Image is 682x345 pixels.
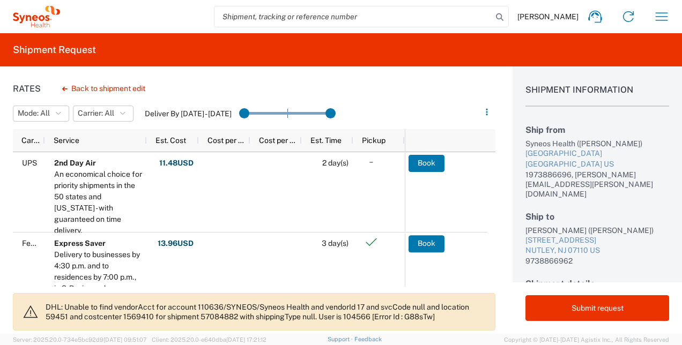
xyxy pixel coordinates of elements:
[54,169,142,236] div: An economical choice for priority shipments in the 50 states and Puerto Rico - with guaranteed on...
[22,159,37,167] span: UPS
[525,235,669,256] a: [STREET_ADDRESS]NUTLEY, NJ 07110 US
[525,245,669,256] div: NUTLEY, NJ 07110 US
[155,136,186,145] span: Est. Cost
[13,106,69,122] button: Mode: All
[504,335,669,344] span: Copyright © [DATE]-[DATE] Agistix Inc., All Rights Reserved
[322,159,349,167] span: 2 day(s)
[525,170,669,199] div: 1973886696, [PERSON_NAME][EMAIL_ADDRESS][PERSON_NAME][DOMAIN_NAME]
[525,212,669,222] h2: Ship to
[525,148,669,169] a: [GEOGRAPHIC_DATA][GEOGRAPHIC_DATA] US
[328,336,354,342] a: Support
[78,108,114,118] span: Carrier: All
[525,256,669,266] div: 9738866962
[354,336,382,342] a: Feedback
[409,155,444,172] button: Book
[158,238,194,249] strong: 13.96 USD
[157,235,194,252] button: 13.96USD
[525,295,669,321] button: Submit request
[525,235,669,246] div: [STREET_ADDRESS]
[525,159,669,170] div: [GEOGRAPHIC_DATA] US
[21,136,41,145] span: Carrier
[145,109,232,118] label: Deliver By [DATE] - [DATE]
[525,279,669,289] h2: Shipment details
[322,239,349,247] span: 3 day(s)
[22,239,73,247] span: FedEx Express
[525,125,669,135] h2: Ship from
[525,148,669,159] div: [GEOGRAPHIC_DATA]
[103,336,147,343] span: [DATE] 09:51:07
[362,136,386,145] span: Pickup
[13,43,96,56] h2: Shipment Request
[54,239,106,247] b: Express Saver
[525,85,669,107] h1: Shipment Information
[13,84,41,94] h1: Rates
[46,302,486,321] p: DHL: Unable to find vendorAcct for account 110636/SYNEOS/Syneos Health and vendorId 17 and svcCod...
[214,6,492,27] input: Shipment, tracking or reference number
[409,235,444,252] button: Book
[13,336,147,343] span: Server: 2025.20.0-734e5bc92d9
[152,336,266,343] span: Client: 2025.20.0-e640dba
[525,226,669,235] div: [PERSON_NAME] ([PERSON_NAME])
[517,12,579,21] span: [PERSON_NAME]
[54,136,79,145] span: Service
[18,108,50,118] span: Mode: All
[159,158,194,168] strong: 11.48 USD
[525,139,669,148] div: Syneos Health ([PERSON_NAME])
[207,136,246,145] span: Cost per Mile
[54,79,154,98] button: Back to shipment edit
[159,155,194,172] button: 11.48USD
[73,106,134,122] button: Carrier: All
[259,136,298,145] span: Cost per Mile
[310,136,342,145] span: Est. Time
[226,336,266,343] span: [DATE] 17:21:12
[54,159,96,167] b: 2nd Day Air
[54,249,142,294] div: Delivery to businesses by 4:30 p.m. and to residences by 7:00 p.m., in 3-Business days.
